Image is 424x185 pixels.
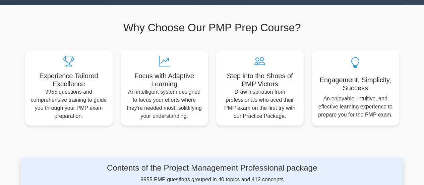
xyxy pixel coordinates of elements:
[25,21,399,34] h2: Why Choose Our PMP Prep Course?
[126,88,203,120] p: An intelligent system designed to focus your efforts where they're needed most, solidifying your ...
[222,72,298,88] h5: Step into the Shoes of PMP Victors
[31,72,107,88] h5: Experience Tailored Excellence
[31,88,107,120] p: 9955 questions and comprehensive training to guide you through your PMP exam preparation.
[77,163,347,184] div: 9955 PMP questions grouped in 40 topics and 412 concepts
[126,72,203,88] h5: Focus with Adaptive Learning
[77,163,347,173] h4: Contents of the Project Management Professional package
[317,95,394,119] p: An enjoyable, intuitive, and effective learning experience to prepare you for the PMP exam.
[222,88,298,120] p: Draw inspiration from professionals who aced their PMP exam on the first try with our Practice Pa...
[317,76,394,92] h5: Engagement, Simplicity, Success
